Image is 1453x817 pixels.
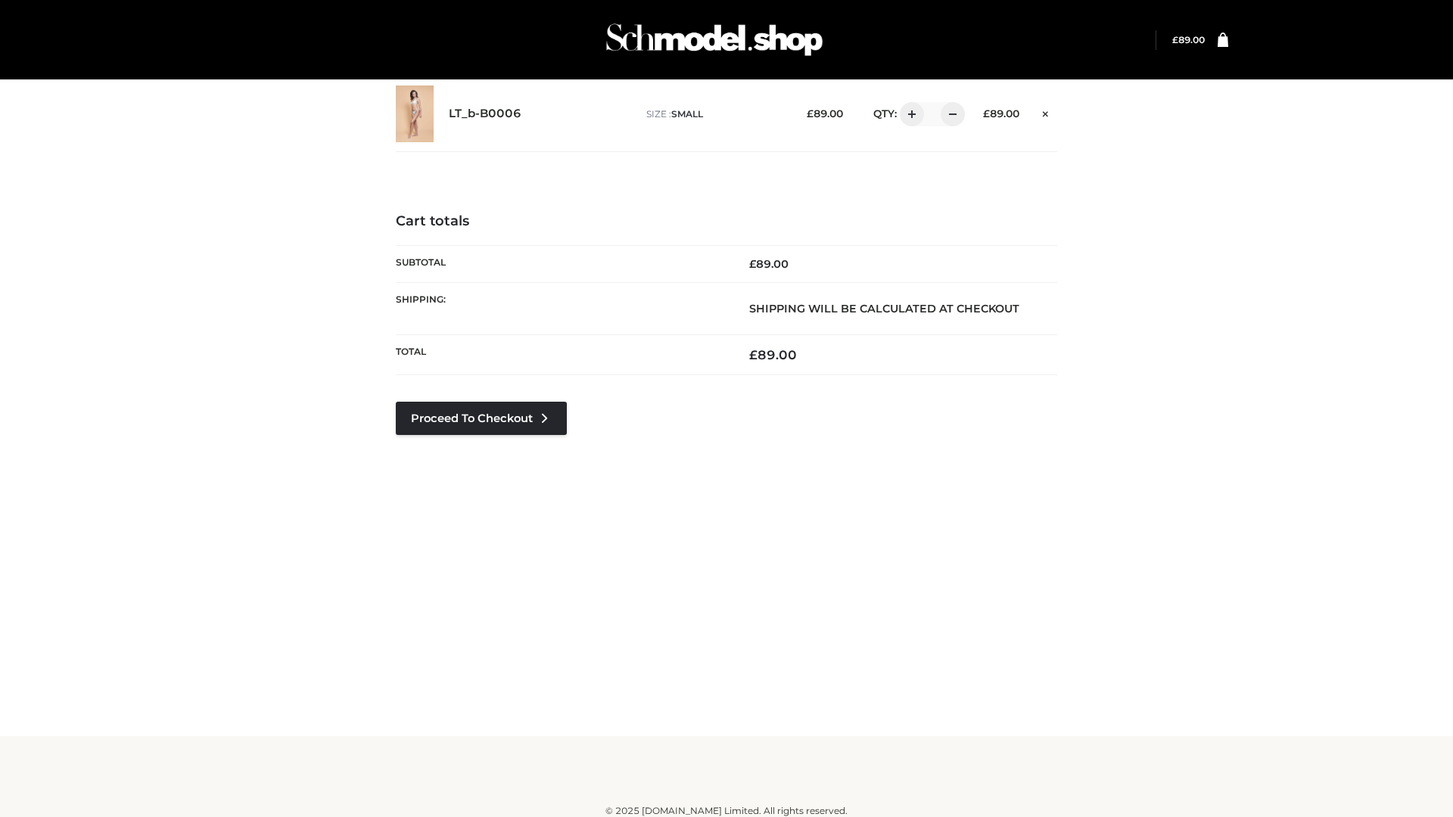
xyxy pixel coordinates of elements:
[807,107,814,120] span: £
[749,257,789,271] bdi: 89.00
[396,282,726,334] th: Shipping:
[449,107,521,121] a: LT_b-B0006
[1035,102,1057,122] a: Remove this item
[1172,34,1205,45] bdi: 89.00
[858,102,960,126] div: QTY:
[749,302,1019,315] strong: Shipping will be calculated at checkout
[396,402,567,435] a: Proceed to Checkout
[396,335,726,375] th: Total
[749,347,758,362] span: £
[396,213,1057,230] h4: Cart totals
[749,257,756,271] span: £
[601,10,828,70] img: Schmodel Admin 964
[1172,34,1178,45] span: £
[983,107,990,120] span: £
[983,107,1019,120] bdi: 89.00
[396,85,434,142] img: LT_b-B0006 - SMALL
[749,347,797,362] bdi: 89.00
[1172,34,1205,45] a: £89.00
[396,245,726,282] th: Subtotal
[807,107,843,120] bdi: 89.00
[671,108,703,120] span: SMALL
[646,107,783,121] p: size :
